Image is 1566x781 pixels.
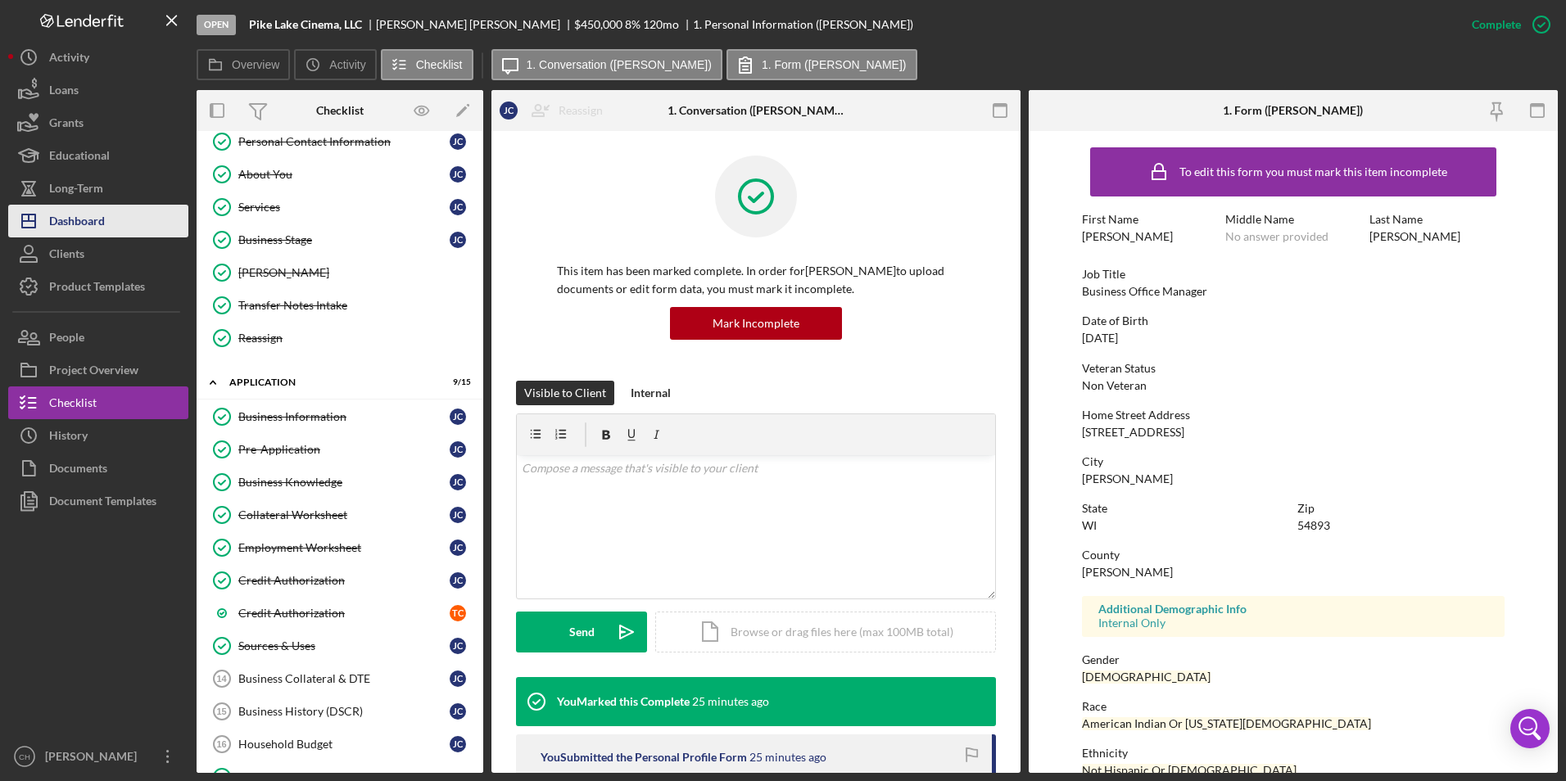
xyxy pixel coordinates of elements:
button: Document Templates [8,485,188,517]
a: Product Templates [8,270,188,303]
tspan: 14 [216,674,227,684]
a: Business StageJC [205,223,475,256]
p: This item has been marked complete. In order for [PERSON_NAME] to upload documents or edit form d... [557,262,955,299]
button: Internal [622,381,679,405]
div: J C [450,638,466,654]
div: [PERSON_NAME] [1369,230,1460,243]
div: J C [450,133,466,150]
div: Zip [1297,502,1505,515]
button: Activity [294,49,376,80]
div: J C [450,474,466,490]
a: Dashboard [8,205,188,237]
a: ServicesJC [205,191,475,223]
label: Checklist [416,58,463,71]
div: Credit Authorization [238,607,450,620]
button: Activity [8,41,188,74]
div: J C [450,572,466,589]
div: Veteran Status [1082,362,1505,375]
div: American Indian Or [US_STATE][DEMOGRAPHIC_DATA] [1082,717,1371,730]
a: 14Business Collateral & DTEJC [205,662,475,695]
div: Non Veteran [1082,379,1147,392]
div: Visible to Client [524,381,606,405]
button: Educational [8,139,188,172]
a: Reassign [205,322,475,354]
div: 9 / 15 [441,377,471,387]
div: Services [238,201,450,214]
a: 16Household BudgetJC [205,728,475,761]
label: Overview [232,58,279,71]
div: Date of Birth [1082,314,1505,327]
div: Educational [49,139,110,176]
div: Activity [49,41,89,78]
div: J C [450,232,466,248]
div: Business Office Manager [1082,285,1207,298]
div: No answer provided [1225,230,1328,243]
button: Visible to Client [516,381,614,405]
div: First Name [1082,213,1218,226]
div: J C [450,441,466,458]
a: Employment WorksheetJC [205,531,475,564]
div: Loans [49,74,79,111]
div: Long-Term [49,172,103,209]
a: Collateral WorksheetJC [205,499,475,531]
div: [DEMOGRAPHIC_DATA] [1082,670,1211,684]
button: Mark Incomplete [670,307,842,340]
div: J C [450,703,466,720]
span: $450,000 [574,17,622,31]
button: 1. Form ([PERSON_NAME]) [726,49,917,80]
div: Open Intercom Messenger [1510,709,1550,748]
div: Business Knowledge [238,476,450,489]
div: State [1082,502,1289,515]
div: 1. Form ([PERSON_NAME]) [1223,104,1363,117]
div: Home Street Address [1082,409,1505,422]
button: Loans [8,74,188,106]
div: Collateral Worksheet [238,508,450,521]
div: You Submitted the Personal Profile Form [541,751,747,764]
button: 1. Conversation ([PERSON_NAME]) [491,49,722,80]
a: Personal Contact InformationJC [205,125,475,158]
div: Documents [49,452,107,489]
a: Transfer Notes Intake [205,289,475,322]
div: County [1082,549,1505,562]
div: [PERSON_NAME] [41,740,147,777]
div: [STREET_ADDRESS] [1082,426,1184,439]
a: Documents [8,452,188,485]
button: Clients [8,237,188,270]
text: CH [19,752,30,761]
a: Checklist [8,386,188,419]
div: Job Title [1082,268,1505,281]
div: Pre-Application [238,443,450,456]
div: Business History (DSCR) [238,705,450,718]
div: 120 mo [643,18,679,31]
a: Long-Term [8,172,188,205]
a: Pre-ApplicationJC [205,433,475,466]
b: Pike Lake Cinema, LLC [249,18,362,31]
div: [PERSON_NAME] [PERSON_NAME] [376,18,574,31]
div: J C [450,166,466,183]
a: Credit AuthorizationJC [205,564,475,597]
label: 1. Conversation ([PERSON_NAME]) [527,58,712,71]
button: CH[PERSON_NAME] [8,740,188,773]
time: 2025-10-06 13:40 [749,751,826,764]
a: Credit AuthorizationTC [205,597,475,630]
div: Reassign [238,332,474,345]
div: Open [197,15,236,35]
button: Complete [1455,8,1558,41]
a: Business KnowledgeJC [205,466,475,499]
div: 1. Personal Information ([PERSON_NAME]) [693,18,913,31]
div: J C [450,409,466,425]
div: Application [229,377,430,387]
div: Household Budget [238,738,450,751]
div: Race [1082,700,1505,713]
div: Complete [1472,8,1521,41]
div: People [49,321,84,358]
div: [DATE] [1082,332,1118,345]
div: Dashboard [49,205,105,242]
a: About YouJC [205,158,475,191]
label: 1. Form ([PERSON_NAME]) [762,58,907,71]
a: Grants [8,106,188,139]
